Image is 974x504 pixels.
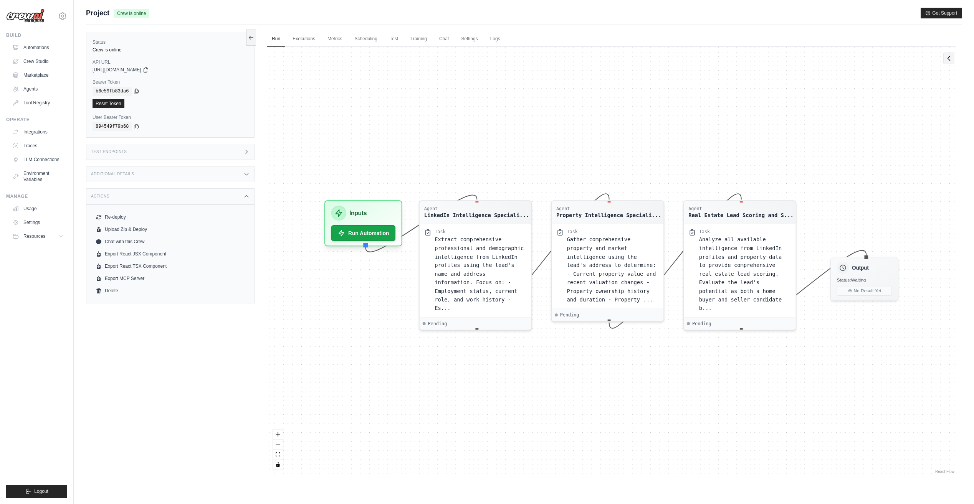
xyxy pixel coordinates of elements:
[526,321,528,327] div: -
[93,87,132,96] code: b6e59fb83da6
[837,286,892,296] button: No Result Yet
[741,250,867,328] g: Edge from db24730ac70a01be6c956e165d92496b to outputNode
[935,469,954,474] a: React Flow attribution
[9,41,67,54] a: Automations
[93,285,248,297] a: Delete
[93,211,248,223] button: Re-deploy
[331,225,396,241] button: Run Automation
[93,272,248,285] a: Export MCP Server
[350,31,382,47] a: Scheduling
[477,194,609,328] g: Edge from 61fabb1eb740a24107c1c4e9a2da65bd to 9d92f2df59b52e3027333296bef14523
[273,450,283,460] button: fit view
[93,47,248,53] div: Crew is online
[921,8,962,18] button: Get Support
[435,237,524,311] span: Extract comprehensive professional and demographic intelligence from LinkedIn profiles using the ...
[6,485,67,498] button: Logout
[93,114,248,120] label: User Bearer Token
[658,312,660,318] div: -
[91,194,109,199] h3: Actions
[9,69,67,81] a: Marketplace
[86,8,109,18] span: Project
[93,260,248,272] a: Export React TSX Component
[6,32,67,38] div: Build
[9,230,67,242] button: Resources
[93,39,248,45] label: Status
[9,216,67,229] a: Settings
[699,229,710,235] div: Task
[93,67,141,73] span: [URL][DOMAIN_NAME]
[551,200,664,322] div: AgentProperty Intelligence Speciali...TaskGather comprehensive property and market intelligence u...
[114,9,149,18] span: Crew is online
[349,209,367,218] h3: Inputs
[699,237,782,311] span: Analyze all available intelligence from LinkedIn profiles and property data to provide comprehens...
[6,117,67,123] div: Operate
[830,257,898,301] div: OutputStatus:WaitingNo Result Yet
[692,321,711,327] span: Pending
[9,167,67,186] a: Environment Variables
[486,31,505,47] a: Logs
[34,488,48,494] span: Logout
[9,55,67,68] a: Crew Studio
[23,233,45,239] span: Resources
[267,31,285,47] a: Run
[456,31,482,47] a: Settings
[273,430,283,440] button: zoom in
[435,229,445,235] div: Task
[6,193,67,199] div: Manage
[6,9,45,23] img: Logo
[288,31,320,47] a: Executions
[273,460,283,469] button: toggle interactivity
[609,194,741,328] g: Edge from 9d92f2df59b52e3027333296bef14523 to db24730ac70a01be6c956e165d92496b
[936,467,974,504] iframe: Chat Widget
[567,236,659,304] div: Gather comprehensive property and market intelligence using the lead's address to determine: - Cu...
[9,153,67,166] a: LLM Connections
[699,236,791,313] div: Analyze all available intelligence from LinkedIn profiles and property data to provide comprehens...
[428,321,447,327] span: Pending
[852,264,868,272] h3: Output
[688,206,794,212] div: Agent
[93,122,132,131] code: 894549f79b68
[273,440,283,450] button: zoom out
[324,200,402,246] div: InputsRun Automation
[9,140,67,152] a: Traces
[567,237,656,303] span: Gather comprehensive property and market intelligence using the lead's address to determine: - Cu...
[91,172,134,176] h3: Additional Details
[688,212,794,219] div: Real Estate Lead Scoring and Strategy Specialist
[385,31,403,47] a: Test
[567,229,578,235] div: Task
[435,31,453,47] a: Chat
[93,223,248,236] button: Upload Zip & Deploy
[93,236,248,248] a: Chat with this Crew
[683,200,797,330] div: AgentReal Estate Lead Scoring and S...TaskAnalyze all available intelligence from LinkedIn profil...
[9,203,67,215] a: Usage
[93,248,248,260] a: Export React JSX Component
[560,312,579,318] span: Pending
[273,430,283,469] div: React Flow controls
[435,236,527,313] div: Extract comprehensive professional and demographic intelligence from LinkedIn profiles using the ...
[406,31,432,47] a: Training
[556,206,661,212] div: Agent
[93,99,124,108] a: Reset Token
[424,212,529,219] div: LinkedIn Intelligence Specialist
[837,277,866,283] span: Status: Waiting
[424,206,529,212] div: Agent
[366,195,477,252] g: Edge from inputsNode to 61fabb1eb740a24107c1c4e9a2da65bd
[323,31,347,47] a: Metrics
[9,83,67,95] a: Agents
[91,150,127,154] h3: Test Endpoints
[556,212,661,219] div: Property Intelligence Specialist
[419,200,532,330] div: AgentLinkedIn Intelligence Speciali...TaskExtract comprehensive professional and demographic inte...
[9,126,67,138] a: Integrations
[790,321,793,327] div: -
[9,97,67,109] a: Tool Registry
[93,59,248,65] label: API URL
[93,79,248,85] label: Bearer Token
